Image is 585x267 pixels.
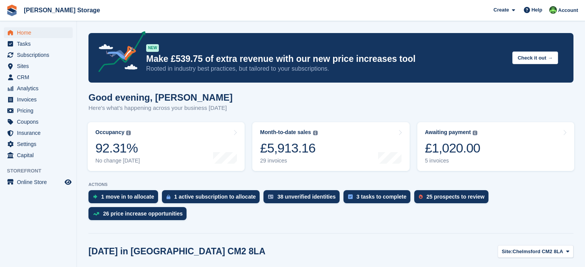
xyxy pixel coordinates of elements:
[512,51,558,64] button: Check it out →
[17,38,63,49] span: Tasks
[417,122,574,171] a: Awaiting payment £1,020.00 5 invoices
[4,38,73,49] a: menu
[513,248,563,255] span: Chelmsford CM2 8LA
[260,158,317,164] div: 29 invoices
[4,72,73,83] a: menu
[146,44,159,52] div: NEW
[95,129,124,136] div: Occupancy
[167,194,170,199] img: active_subscription_to_allocate_icon-d502201f5373d7db506a760aba3b589e785aa758c864c3986d89f69b8ff3...
[473,131,477,135] img: icon-info-grey-7440780725fd019a000dd9b08b2336e03edf1995a4989e88bcd33f0948082b44.svg
[252,122,409,171] a: Month-to-date sales £5,913.16 29 invoices
[21,4,103,17] a: [PERSON_NAME] Storage
[162,190,263,207] a: 1 active subscription to allocate
[17,177,63,187] span: Online Store
[88,182,573,187] p: ACTIONS
[498,245,573,258] button: Site: Chelmsford CM2 8LA
[17,139,63,149] span: Settings
[17,105,63,116] span: Pricing
[17,27,63,38] span: Home
[277,194,336,200] div: 38 unverified identities
[146,65,506,73] p: Rooted in industry best practices, but tailored to your subscriptions.
[425,140,480,156] div: £1,020.00
[4,116,73,127] a: menu
[17,83,63,94] span: Analytics
[357,194,407,200] div: 3 tasks to complete
[17,116,63,127] span: Coupons
[146,53,506,65] p: Make £539.75 of extra revenue with our new price increases tool
[88,246,265,257] h2: [DATE] in [GEOGRAPHIC_DATA] CM2 8LA
[425,129,471,136] div: Awaiting payment
[4,128,73,138] a: menu
[549,6,557,14] img: Thomas Frary
[558,7,578,14] span: Account
[88,207,190,224] a: 26 price increase opportunities
[4,105,73,116] a: menu
[95,140,140,156] div: 92.31%
[103,211,183,217] div: 26 price increase opportunities
[17,94,63,105] span: Invoices
[343,190,414,207] a: 3 tasks to complete
[88,190,162,207] a: 1 move in to allocate
[17,61,63,71] span: Sites
[17,72,63,83] span: CRM
[260,129,311,136] div: Month-to-date sales
[6,5,18,16] img: stora-icon-8386f47178a22dfd0bd8f6a31ec36ba5ce8667c1dd55bd0f319d3a0aa187defe.svg
[4,139,73,149] a: menu
[260,140,317,156] div: £5,913.16
[4,50,73,60] a: menu
[425,158,480,164] div: 5 invoices
[427,194,485,200] div: 25 prospects to review
[7,167,77,175] span: Storefront
[502,248,513,255] span: Site:
[17,150,63,161] span: Capital
[493,6,509,14] span: Create
[88,122,245,171] a: Occupancy 92.31% No change [DATE]
[4,94,73,105] a: menu
[88,92,233,103] h1: Good evening, [PERSON_NAME]
[348,194,353,199] img: task-75834270c22a3079a89374b754ae025e5fb1db73e45f91037f5363f120a921f8.svg
[63,177,73,187] a: Preview store
[419,194,423,199] img: prospect-51fa495bee0391a8d652442698ab0144808aea92771e9ea1ae160a38d050c398.svg
[4,27,73,38] a: menu
[532,6,542,14] span: Help
[174,194,256,200] div: 1 active subscription to allocate
[268,194,273,199] img: verify_identity-adf6edd0f0f0b5bbfe63781bf79b02c33cf7c696d77639b501bdc392416b5a36.svg
[126,131,131,135] img: icon-info-grey-7440780725fd019a000dd9b08b2336e03edf1995a4989e88bcd33f0948082b44.svg
[92,31,146,75] img: price-adjustments-announcement-icon-8257ccfd72463d97f412b2fc003d46551f7dbcb40ab6d574587a9cd5c0d94...
[4,150,73,161] a: menu
[4,61,73,71] a: menu
[93,194,97,199] img: move_ins_to_allocate_icon-fdf77a2bb77ea45bf5b3d319d69a93e2d87916cf1d5bf7949dd705db3b84f3ca.svg
[263,190,343,207] a: 38 unverified identities
[88,104,233,113] p: Here's what's happening across your business [DATE]
[4,83,73,94] a: menu
[414,190,492,207] a: 25 prospects to review
[101,194,154,200] div: 1 move in to allocate
[313,131,318,135] img: icon-info-grey-7440780725fd019a000dd9b08b2336e03edf1995a4989e88bcd33f0948082b44.svg
[17,128,63,138] span: Insurance
[4,177,73,187] a: menu
[93,212,99,216] img: price_increase_opportunities-93ffe204e8149a01c8c9dc8f82e8f89637d9d84a8eef4429ea346261dce0b2c0.svg
[17,50,63,60] span: Subscriptions
[95,158,140,164] div: No change [DATE]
